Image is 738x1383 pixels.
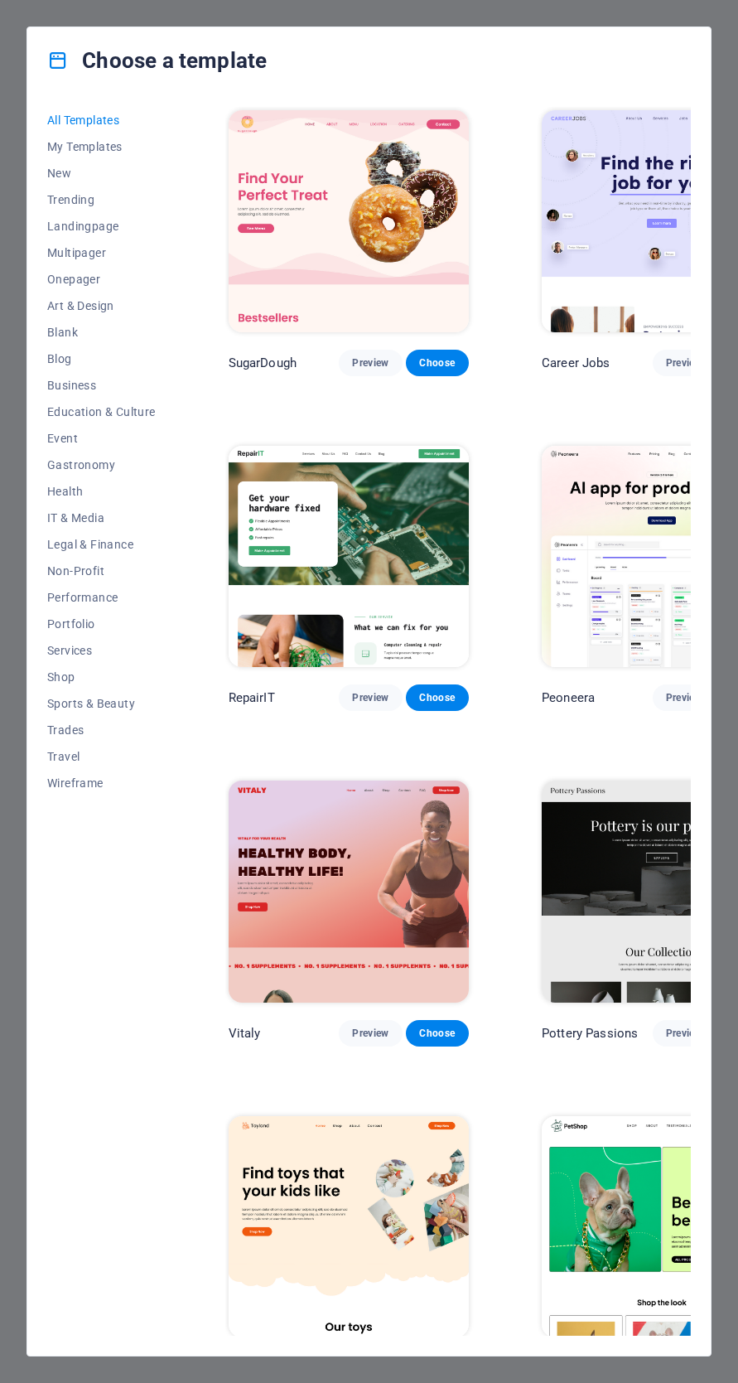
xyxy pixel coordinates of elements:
span: Trades [47,723,156,737]
span: Multipager [47,246,156,259]
span: Legal & Finance [47,538,156,551]
span: All Templates [47,114,156,127]
button: Preview [653,684,716,711]
p: RepairIT [229,689,275,706]
img: Vitaly [229,781,469,1003]
button: Preview [653,350,716,376]
button: Health [47,478,156,505]
span: IT & Media [47,511,156,525]
button: Art & Design [47,293,156,319]
button: Performance [47,584,156,611]
button: Trending [47,186,156,213]
span: Education & Culture [47,405,156,418]
button: Landingpage [47,213,156,239]
button: Choose [406,350,469,376]
span: My Templates [47,140,156,153]
span: Non-Profit [47,564,156,578]
button: New [47,160,156,186]
span: Onepager [47,273,156,286]
button: My Templates [47,133,156,160]
button: Travel [47,743,156,770]
span: Blog [47,352,156,365]
button: Preview [339,350,402,376]
span: Event [47,432,156,445]
button: Sports & Beauty [47,690,156,717]
span: Choose [419,356,456,370]
span: Blank [47,326,156,339]
button: Choose [406,1020,469,1047]
span: Art & Design [47,299,156,312]
p: Peoneera [542,689,595,706]
span: Choose [419,1027,456,1040]
p: Pottery Passions [542,1025,638,1042]
button: Portfolio [47,611,156,637]
span: Portfolio [47,617,156,631]
button: Choose [406,684,469,711]
p: SugarDough [229,355,297,371]
button: Services [47,637,156,664]
span: Business [47,379,156,392]
button: IT & Media [47,505,156,531]
button: Legal & Finance [47,531,156,558]
button: Preview [653,1020,716,1047]
button: Multipager [47,239,156,266]
span: Preview [352,1027,388,1040]
img: Toyland [229,1116,469,1338]
button: Event [47,425,156,452]
span: Preview [666,691,702,704]
button: Onepager [47,266,156,293]
span: Gastronomy [47,458,156,471]
button: Non-Profit [47,558,156,584]
span: Wireframe [47,776,156,790]
span: Landingpage [47,220,156,233]
button: Blog [47,346,156,372]
button: Education & Culture [47,399,156,425]
span: Preview [666,1027,702,1040]
button: Preview [339,1020,402,1047]
button: Shop [47,664,156,690]
button: Business [47,372,156,399]
span: Trending [47,193,156,206]
p: Career Jobs [542,355,610,371]
button: Wireframe [47,770,156,796]
span: Preview [666,356,702,370]
button: All Templates [47,107,156,133]
span: Services [47,644,156,657]
p: Vitaly [229,1025,261,1042]
span: Preview [352,356,388,370]
span: Performance [47,591,156,604]
span: New [47,167,156,180]
span: Shop [47,670,156,684]
span: Health [47,485,156,498]
span: Preview [352,691,388,704]
h4: Choose a template [47,47,267,74]
img: RepairIT [229,446,469,668]
span: Travel [47,750,156,763]
button: Preview [339,684,402,711]
button: Gastronomy [47,452,156,478]
span: Choose [419,691,456,704]
img: SugarDough [229,110,469,332]
button: Trades [47,717,156,743]
span: Sports & Beauty [47,697,156,710]
button: Blank [47,319,156,346]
